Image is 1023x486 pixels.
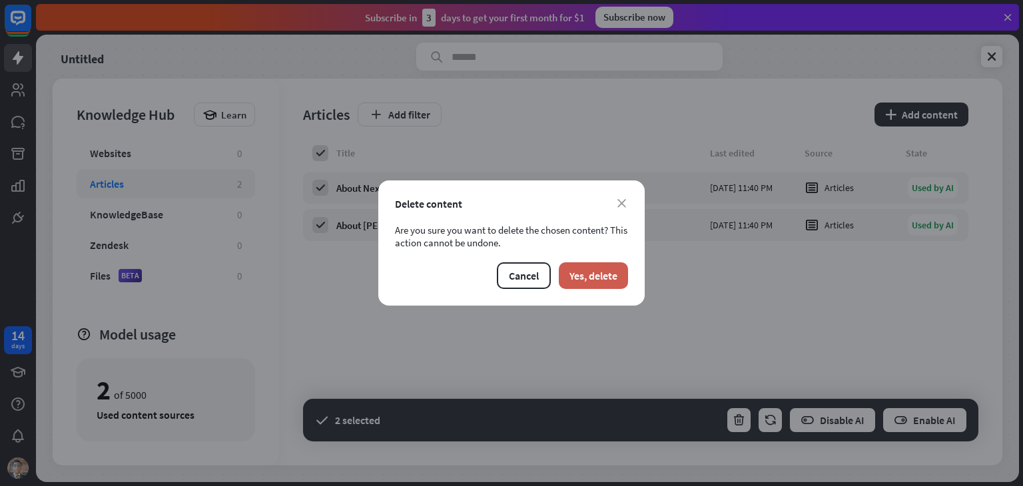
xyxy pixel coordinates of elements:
[497,262,551,289] button: Cancel
[617,199,626,208] i: close
[559,262,628,289] button: Yes, delete
[395,224,628,249] div: Are you sure you want to delete the chosen content? This action cannot be undone.
[395,197,628,210] div: Delete content
[11,5,51,45] button: Open LiveChat chat widget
